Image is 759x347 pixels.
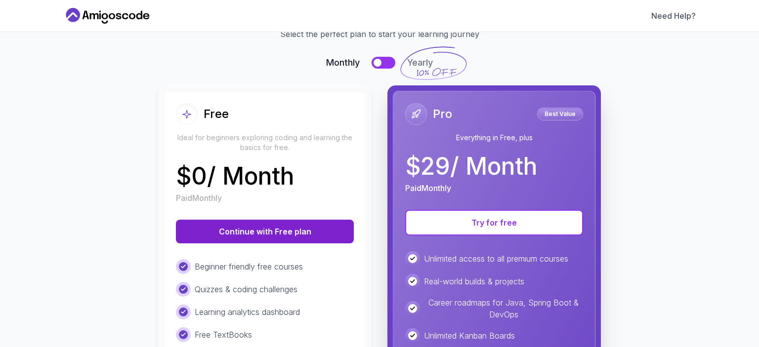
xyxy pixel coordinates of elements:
[651,10,696,22] a: Need Help?
[405,182,451,194] p: Paid Monthly
[195,306,300,318] p: Learning analytics dashboard
[176,133,354,153] p: Ideal for beginners exploring coding and learning the basics for free.
[75,28,684,40] p: Select the perfect plan to start your learning journey
[195,283,297,295] p: Quizzes & coding challenges
[195,329,252,341] p: Free TextBooks
[424,253,568,265] p: Unlimited access to all premium courses
[405,154,537,178] p: $ 29 / Month
[405,210,583,235] button: Try for free
[195,261,303,272] p: Beginner friendly free courses
[176,164,294,188] p: $ 0 / Month
[424,330,515,342] p: Unlimited Kanban Boards
[539,109,582,119] p: Best Value
[204,106,229,122] h2: Free
[405,133,583,143] p: Everything in Free, plus
[424,297,583,320] p: Career roadmaps for Java, Spring Boot & DevOps
[176,220,354,243] button: Continue with Free plan
[326,56,360,70] span: Monthly
[176,192,222,204] p: Paid Monthly
[433,106,452,122] h2: Pro
[424,275,524,287] p: Real-world builds & projects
